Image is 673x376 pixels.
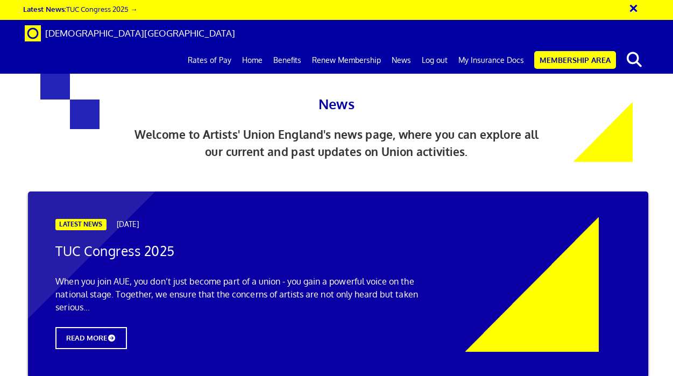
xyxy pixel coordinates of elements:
[55,327,126,349] span: READ MORE
[268,47,307,74] a: Benefits
[55,275,427,314] p: When you join AUE, you don’t just become part of a union - you gain a powerful voice on the natio...
[182,47,237,74] a: Rates of Pay
[416,47,453,74] a: Log out
[45,27,235,39] span: [DEMOGRAPHIC_DATA][GEOGRAPHIC_DATA]
[23,4,137,13] a: Latest News:TUC Congress 2025 →
[307,47,386,74] a: Renew Membership
[17,20,243,47] a: Brand [DEMOGRAPHIC_DATA][GEOGRAPHIC_DATA]
[55,244,427,259] h2: TUC Congress 2025
[618,48,651,71] button: search
[237,47,268,74] a: Home
[386,47,416,74] a: News
[207,70,465,115] h1: News
[453,47,529,74] a: My Insurance Docs
[55,219,106,230] span: LATEST NEWS
[117,219,139,229] span: [DATE]
[23,4,66,13] strong: Latest News:
[134,127,539,159] span: Welcome to Artists' Union England's news page, where you can explore all our current and past upd...
[534,51,616,69] a: Membership Area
